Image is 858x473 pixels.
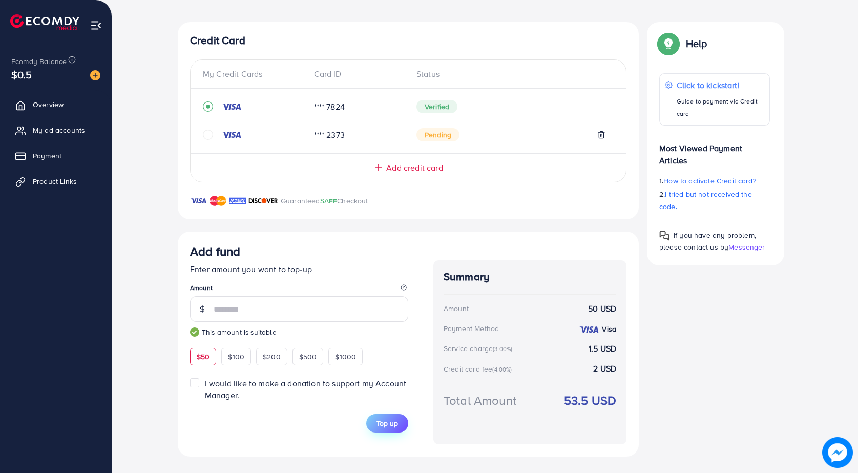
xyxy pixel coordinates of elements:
[602,324,616,334] strong: Visa
[33,176,77,187] span: Product Links
[90,19,102,31] img: menu
[203,101,213,112] svg: record circle
[444,323,499,334] div: Payment Method
[659,34,678,53] img: Popup guide
[203,130,213,140] svg: circle
[825,440,850,465] img: image
[444,271,616,283] h4: Summary
[444,343,515,354] div: Service charge
[686,37,707,50] p: Help
[320,196,338,206] span: SAFE
[306,68,409,80] div: Card ID
[10,14,79,30] img: logo
[659,230,756,252] span: If you have any problem, please contact us by
[8,146,104,166] a: Payment
[203,68,306,80] div: My Credit Cards
[677,95,764,120] p: Guide to payment via Credit card
[228,352,244,362] span: $100
[564,392,616,409] strong: 53.5 USD
[677,79,764,91] p: Click to kickstart!
[335,352,356,362] span: $1000
[190,263,408,275] p: Enter amount you want to top-up
[281,195,368,207] p: Guaranteed Checkout
[8,94,104,115] a: Overview
[11,67,32,82] span: $0.5
[416,100,457,113] span: Verified
[659,231,669,241] img: Popup guide
[588,303,616,315] strong: 50 USD
[659,189,752,212] span: I tried but not received the code.
[190,34,626,47] h4: Credit Card
[444,364,515,374] div: Credit card fee
[659,188,770,213] p: 2.
[263,352,281,362] span: $200
[8,120,104,140] a: My ad accounts
[299,352,317,362] span: $500
[197,352,210,362] span: $50
[190,283,408,296] legend: Amount
[33,151,61,161] span: Payment
[444,303,469,314] div: Amount
[728,242,765,252] span: Messenger
[190,327,199,337] img: guide
[408,68,614,80] div: Status
[229,195,246,207] img: brand
[593,363,616,375] strong: 2 USD
[11,56,67,67] span: Ecomdy Balance
[579,325,599,334] img: credit
[663,176,756,186] span: How to activate Credit card?
[90,70,100,80] img: image
[493,345,512,353] small: (3.00%)
[221,131,242,139] img: credit
[659,134,770,167] p: Most Viewed Payment Articles
[33,99,64,110] span: Overview
[8,171,104,192] a: Product Links
[190,327,408,337] small: This amount is suitable
[366,414,408,433] button: Top up
[210,195,226,207] img: brand
[190,195,207,207] img: brand
[492,365,512,374] small: (4.00%)
[221,102,242,111] img: credit
[444,392,516,409] div: Total Amount
[190,244,240,259] h3: Add fund
[205,378,406,401] span: I would like to make a donation to support my Account Manager.
[416,128,459,141] span: Pending
[248,195,278,207] img: brand
[33,125,85,135] span: My ad accounts
[376,418,398,428] span: Top up
[589,343,616,355] strong: 1.5 USD
[386,162,443,174] span: Add credit card
[659,175,770,187] p: 1.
